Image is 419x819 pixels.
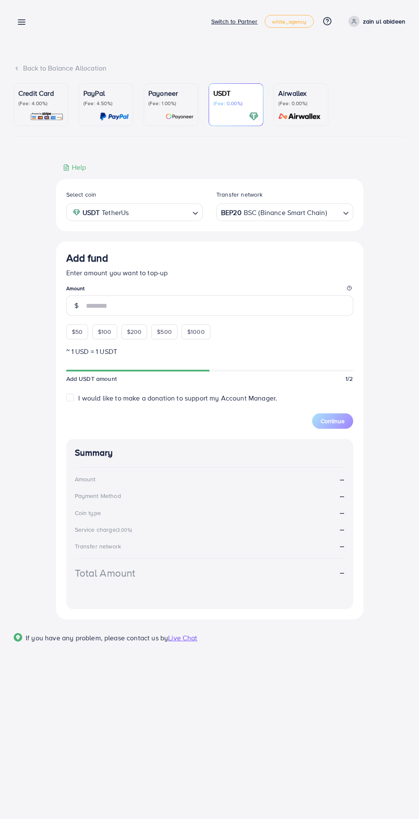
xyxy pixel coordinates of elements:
input: Search for option [328,206,339,219]
p: zain ul abideen [363,16,405,27]
p: Airwallex [278,88,324,98]
a: zain ul abideen [345,16,405,27]
p: (Fee: 1.00%) [148,100,194,107]
span: Live Chat [168,633,197,642]
legend: Amount [66,285,353,295]
img: card [249,112,259,121]
img: card [165,112,194,121]
span: If you have any problem, please contact us by [26,633,168,642]
strong: -- [340,524,344,534]
img: Popup guide [14,633,22,642]
p: Enter amount you want to top-up [66,268,353,278]
p: (Fee: 0.00%) [213,100,259,107]
img: coin [73,209,80,216]
p: (Fee: 0.00%) [278,100,324,107]
div: Transfer network [75,542,121,551]
div: Coin type [75,509,101,517]
span: Add USDT amount [66,374,117,383]
small: (3.00%) [116,527,132,533]
a: white_agency [265,15,314,28]
strong: -- [340,508,344,518]
strong: -- [340,474,344,484]
span: TetherUs [102,206,129,219]
p: USDT [213,88,259,98]
img: card [100,112,129,121]
p: PayPal [83,88,129,98]
span: $1000 [187,327,205,336]
p: (Fee: 4.50%) [83,100,129,107]
span: 1/2 [345,374,353,383]
div: Help [63,162,86,172]
div: Service charge [75,525,135,534]
img: card [276,112,324,121]
div: Search for option [66,203,203,221]
p: Switch to Partner [211,16,258,27]
strong: -- [340,568,344,577]
span: I would like to make a donation to support my Account Manager. [78,393,277,403]
strong: USDT [83,206,100,219]
span: BSC (Binance Smart Chain) [244,206,327,219]
p: Credit Card [18,88,64,98]
p: ~ 1 USD = 1 USDT [66,346,353,356]
span: $500 [157,327,172,336]
strong: BEP20 [221,206,242,219]
span: $200 [127,327,142,336]
div: Search for option [216,203,353,221]
span: $50 [72,327,83,336]
span: Continue [321,417,345,425]
button: Continue [312,413,353,429]
div: Back to Balance Allocation [14,63,405,73]
span: white_agency [272,19,307,24]
h3: Add fund [66,252,108,264]
p: Payoneer [148,88,194,98]
label: Transfer network [216,190,263,199]
div: Payment Method [75,492,121,500]
h4: Summary [75,448,345,458]
span: $100 [98,327,112,336]
div: Amount [75,475,96,483]
label: Select coin [66,190,97,199]
p: (Fee: 4.00%) [18,100,64,107]
strong: -- [340,491,344,501]
strong: -- [340,541,344,551]
input: Search for option [131,206,189,219]
img: card [30,112,64,121]
div: Total Amount [75,566,136,580]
